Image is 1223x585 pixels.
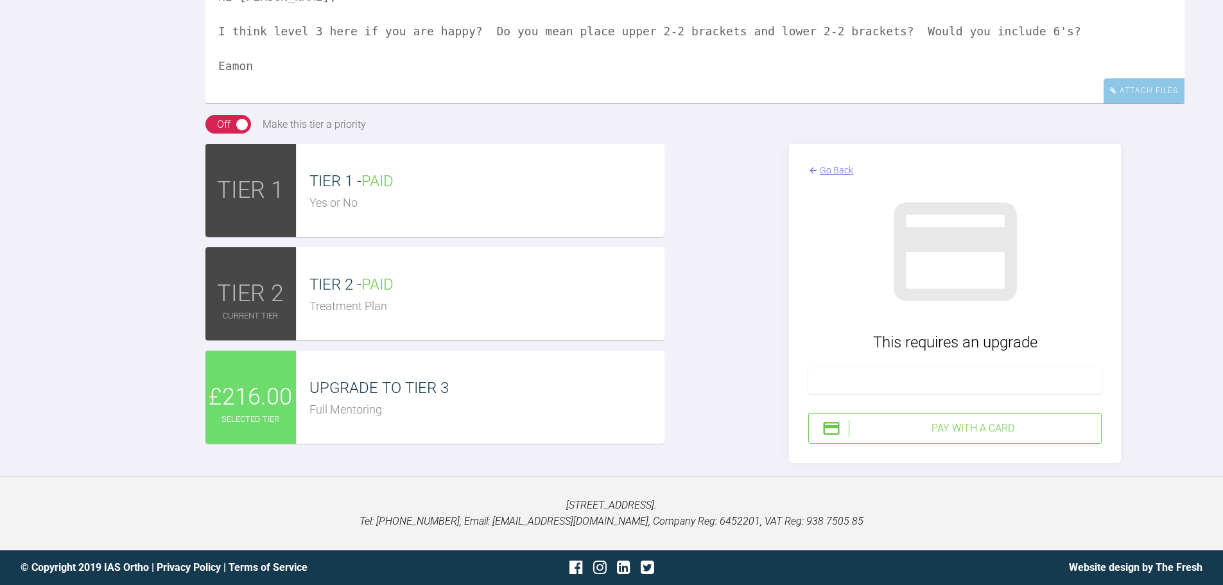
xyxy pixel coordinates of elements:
[309,194,664,213] div: Yes or No
[229,561,308,573] a: Terms of Service
[820,163,853,177] div: Go Back
[849,420,1096,437] div: Pay with a Card
[309,297,664,316] div: Treatment Plan
[361,275,394,293] span: PAID
[309,379,449,397] span: UPGRADE TO TIER 3
[263,116,366,133] div: Make this tier a priority
[881,178,1029,326] img: stripeGray.902526a8.svg
[309,275,394,293] span: TIER 2 -
[309,401,664,419] div: Full Mentoring
[21,559,415,576] div: © Copyright 2019 IAS Ortho | |
[21,497,1202,530] p: [STREET_ADDRESS]. Tel: [PHONE_NUMBER], Email: [EMAIL_ADDRESS][DOMAIN_NAME], Company Reg: 6452201,...
[209,379,292,416] span: £216.00
[309,172,394,190] span: TIER 1 -
[217,172,284,209] span: TIER 1
[817,374,1093,387] iframe: Secure card payment input frame
[217,116,230,133] div: Off
[1069,561,1202,573] a: Website design by The Fresh
[808,330,1102,354] div: This requires an upgrade
[822,419,841,438] img: stripeIcon.ae7d7783.svg
[361,172,394,190] span: PAID
[157,561,221,573] a: Privacy Policy
[1104,78,1184,103] div: Attach Files
[808,163,818,177] img: arrowBack.f0745bb9.svg
[217,275,284,313] span: TIER 2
